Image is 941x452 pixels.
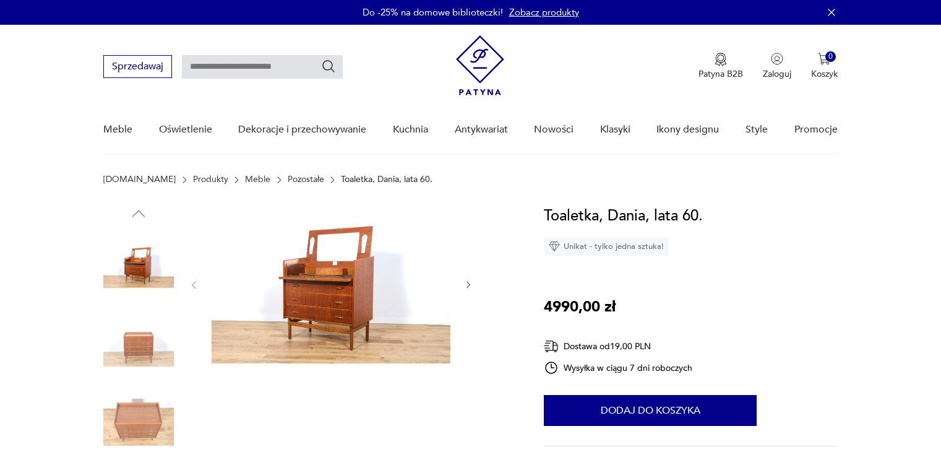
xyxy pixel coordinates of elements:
a: Dekoracje i przechowywanie [238,106,366,154]
a: Meble [103,106,132,154]
a: [DOMAIN_NAME] [103,175,176,185]
a: Sprzedawaj [103,63,172,72]
p: Do -25% na domowe biblioteczki! [363,6,503,19]
a: Nowości [534,106,574,154]
img: Ikonka użytkownika [771,53,783,65]
button: Dodaj do koszyka [544,395,757,426]
a: Ikony designu [656,106,719,154]
img: Zdjęcie produktu Toaletka, Dania, lata 60. [103,229,174,300]
img: Ikona medalu [715,53,727,66]
button: Sprzedawaj [103,55,172,78]
a: Style [745,106,768,154]
h1: Toaletka, Dania, lata 60. [544,204,703,228]
div: Dostawa od 19,00 PLN [544,339,692,354]
p: Patyna B2B [698,68,743,80]
a: Pozostałe [288,175,324,185]
button: Szukaj [321,59,336,74]
img: Zdjęcie produktu Toaletka, Dania, lata 60. [103,308,174,379]
div: Wysyłka w ciągu 7 dni roboczych [544,360,692,375]
button: 0Koszyk [811,53,838,80]
a: Promocje [794,106,838,154]
a: Produkty [193,175,228,185]
img: Ikona koszyka [818,53,830,65]
p: Zaloguj [763,68,791,80]
a: Klasyki [600,106,630,154]
img: Zdjęcie produktu Toaletka, Dania, lata 60. [212,204,450,363]
button: Patyna B2B [698,53,743,80]
div: Unikat - tylko jedna sztuka! [544,237,669,256]
p: Koszyk [811,68,838,80]
img: Ikona dostawy [544,339,559,354]
img: Ikona diamentu [549,241,560,252]
a: Meble [245,175,270,185]
a: Antykwariat [455,106,508,154]
div: 0 [825,51,836,62]
img: Patyna - sklep z meblami i dekoracjami vintage [456,35,504,95]
button: Zaloguj [763,53,791,80]
a: Kuchnia [393,106,428,154]
a: Ikona medaluPatyna B2B [698,53,743,80]
a: Zobacz produkty [509,6,579,19]
p: Toaletka, Dania, lata 60. [341,175,432,185]
p: 4990,00 zł [544,295,616,319]
a: Oświetlenie [159,106,212,154]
